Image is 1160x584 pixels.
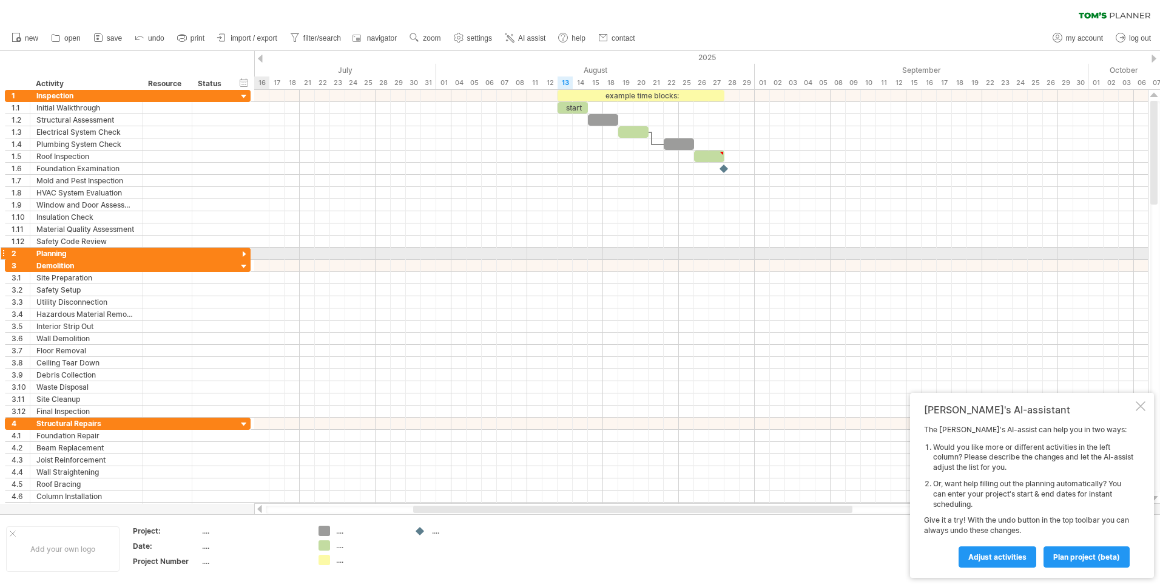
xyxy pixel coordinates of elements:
div: Friday, 15 August 2025 [588,76,603,89]
div: Wednesday, 1 October 2025 [1088,76,1104,89]
div: Window and Door Assessment [36,199,136,211]
div: Site Cleanup [36,393,136,405]
a: open [48,30,84,46]
div: Resource [148,78,185,90]
span: my account [1066,34,1103,42]
div: start [558,102,588,114]
span: Adjust activities [968,552,1027,562]
div: Monday, 4 August 2025 [451,76,467,89]
div: Wall Straightening [36,466,136,478]
div: Tuesday, 16 September 2025 [922,76,937,89]
div: Thursday, 2 October 2025 [1104,76,1119,89]
div: Structural Repairs [36,418,136,429]
div: Wednesday, 27 August 2025 [709,76,724,89]
span: settings [467,34,492,42]
a: my account [1050,30,1107,46]
div: Electrical System Check [36,126,136,138]
div: Plumbing System Check [36,138,136,150]
div: Friday, 25 July 2025 [360,76,376,89]
div: 3.2 [12,284,30,296]
div: 4.2 [12,442,30,453]
div: Hazardous Material Removal [36,308,136,320]
div: Tuesday, 9 September 2025 [846,76,861,89]
div: Monday, 15 September 2025 [906,76,922,89]
div: Floor Removal [36,345,136,356]
div: Wednesday, 13 August 2025 [558,76,573,89]
span: new [25,34,38,42]
span: import / export [231,34,277,42]
div: Thursday, 28 August 2025 [724,76,740,89]
div: Thursday, 21 August 2025 [649,76,664,89]
div: Wednesday, 10 September 2025 [861,76,876,89]
div: Tuesday, 2 September 2025 [770,76,785,89]
div: August 2025 [436,64,755,76]
span: zoom [423,34,440,42]
div: 4.4 [12,466,30,478]
div: Monday, 28 July 2025 [376,76,391,89]
a: filter/search [287,30,345,46]
div: Tuesday, 29 July 2025 [391,76,406,89]
div: 1.4 [12,138,30,150]
div: 4.1 [12,430,30,441]
div: 3.4 [12,308,30,320]
div: 3.10 [12,381,30,393]
span: AI assist [518,34,545,42]
div: Tuesday, 30 September 2025 [1073,76,1088,89]
div: Friday, 26 September 2025 [1043,76,1058,89]
div: Friday, 22 August 2025 [664,76,679,89]
li: Would you like more or different activities in the left column? Please describe the changes and l... [933,443,1133,473]
div: Project: [133,526,200,536]
div: 1.8 [12,187,30,199]
div: Tuesday, 5 August 2025 [467,76,482,89]
div: 3.8 [12,357,30,368]
div: 1.11 [12,223,30,235]
div: 4.7 [12,503,30,514]
div: Roof Inspection [36,151,136,162]
div: 1.2 [12,114,30,126]
div: Monday, 1 September 2025 [755,76,770,89]
div: Roof Bracing [36,478,136,490]
div: The [PERSON_NAME]'s AI-assist can help you in two ways: Give it a try! With the undo button in th... [924,425,1133,567]
div: Add your own logo [6,526,120,572]
div: Thursday, 14 August 2025 [573,76,588,89]
div: Joist Reinforcement [36,454,136,466]
div: Foundation Examination [36,163,136,174]
div: Thursday, 7 August 2025 [497,76,512,89]
span: help [572,34,585,42]
span: filter/search [303,34,341,42]
li: Or, want help filling out the planning automatically? You can enter your project's start & end da... [933,479,1133,509]
div: 1.5 [12,151,30,162]
div: Initial Walkthrough [36,102,136,114]
div: 1.6 [12,163,30,174]
div: Wednesday, 20 August 2025 [633,76,649,89]
div: Load-Bearing Wall Adjustment [36,503,136,514]
div: Wednesday, 23 July 2025 [330,76,345,89]
div: [PERSON_NAME]'s AI-assistant [924,404,1133,416]
div: 4 [12,418,30,429]
div: Safety Code Review [36,236,136,247]
div: .... [336,540,402,551]
div: Friday, 3 October 2025 [1119,76,1134,89]
div: 3.3 [12,296,30,308]
div: 3.6 [12,333,30,344]
div: Status [198,78,224,90]
span: undo [148,34,164,42]
div: Tuesday, 23 September 2025 [997,76,1013,89]
div: Site Preparation [36,272,136,284]
span: print [191,34,204,42]
div: Monday, 6 October 2025 [1134,76,1149,89]
a: import / export [214,30,281,46]
div: Inspection [36,90,136,101]
div: Material Quality Assessment [36,223,136,235]
div: Friday, 12 September 2025 [891,76,906,89]
div: Insulation Check [36,211,136,223]
a: print [174,30,208,46]
div: Utility Disconnection [36,296,136,308]
div: .... [202,541,304,551]
div: Monday, 22 September 2025 [982,76,997,89]
div: Thursday, 31 July 2025 [421,76,436,89]
div: 3.5 [12,321,30,332]
div: Safety Setup [36,284,136,296]
div: Column Installation [36,491,136,502]
div: .... [336,555,402,565]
